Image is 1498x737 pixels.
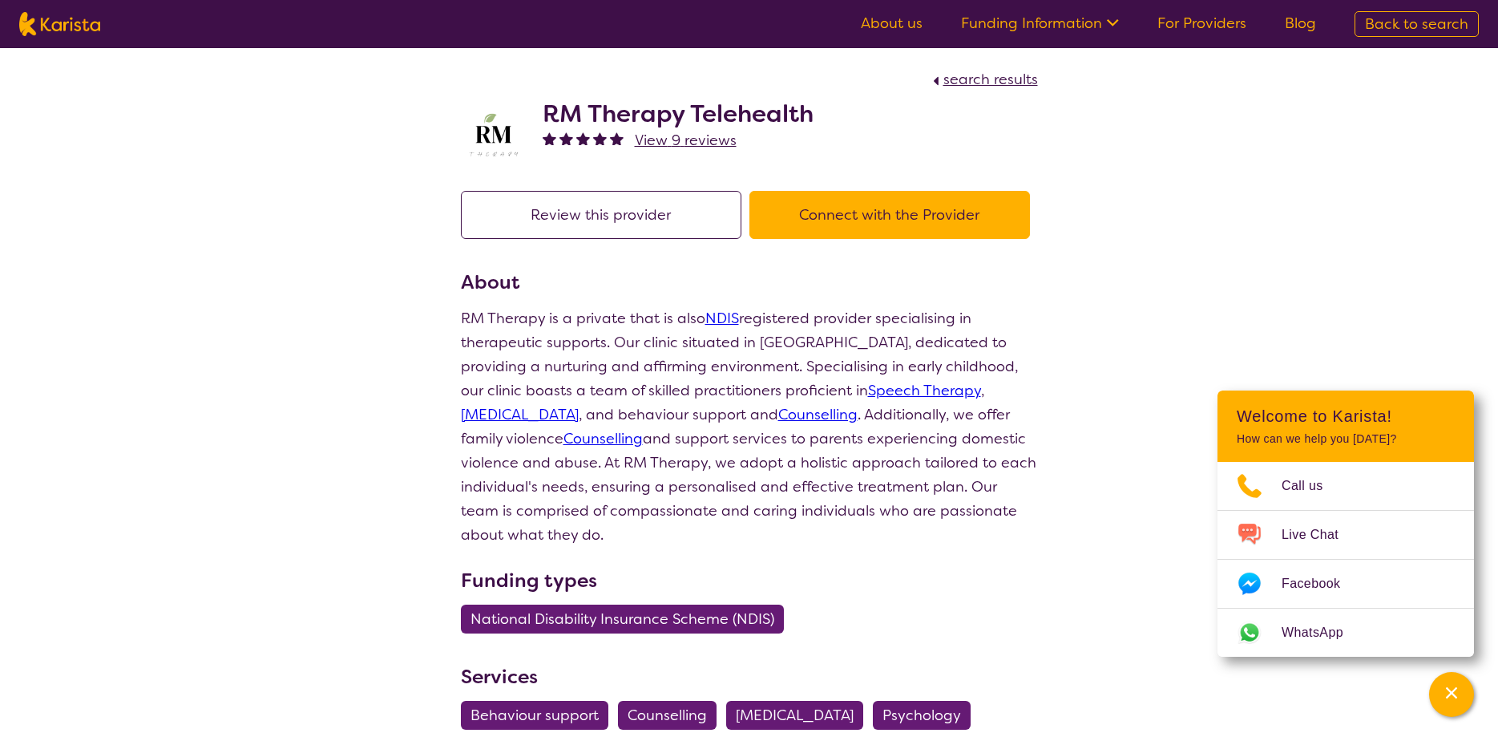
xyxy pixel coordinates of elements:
[461,205,749,225] a: Review this provider
[778,405,858,424] a: Counselling
[576,132,590,145] img: fullstar
[868,381,981,400] a: Speech Therapy
[1355,11,1479,37] a: Back to search
[1365,14,1468,34] span: Back to search
[749,205,1038,225] a: Connect with the Provider
[929,70,1038,89] a: search results
[1237,432,1455,446] p: How can we help you [DATE]?
[19,12,100,36] img: Karista logo
[461,662,1038,691] h3: Services
[610,132,624,145] img: fullstar
[618,706,726,725] a: Counselling
[470,605,774,634] span: National Disability Insurance Scheme (NDIS)
[861,14,923,33] a: About us
[1217,391,1474,657] div: Channel Menu
[543,132,556,145] img: fullstar
[461,107,525,164] img: b3hjthhf71fnbidirs13.png
[1282,621,1363,645] span: WhatsApp
[1237,407,1455,426] h2: Welcome to Karista!
[749,191,1030,239] button: Connect with the Provider
[943,70,1038,89] span: search results
[882,701,961,730] span: Psychology
[736,701,854,730] span: [MEDICAL_DATA]
[563,429,643,448] a: Counselling
[593,132,607,145] img: fullstar
[635,128,737,152] a: View 9 reviews
[726,706,873,725] a: [MEDICAL_DATA]
[470,701,599,730] span: Behaviour support
[461,405,579,424] a: [MEDICAL_DATA]
[461,191,741,239] button: Review this provider
[1157,14,1246,33] a: For Providers
[559,132,573,145] img: fullstar
[1217,462,1474,657] ul: Choose channel
[1282,523,1358,547] span: Live Chat
[543,99,814,128] h2: RM Therapy Telehealth
[1429,672,1474,717] button: Channel Menu
[628,701,707,730] span: Counselling
[705,309,739,328] a: NDIS
[461,566,1038,595] h3: Funding types
[635,131,737,150] span: View 9 reviews
[461,306,1038,547] p: RM Therapy is a private that is also registered provider specialising in therapeutic supports. Ou...
[461,706,618,725] a: Behaviour support
[461,268,1038,297] h3: About
[1282,572,1359,596] span: Facebook
[1282,474,1343,498] span: Call us
[461,609,793,629] a: National Disability Insurance Scheme (NDIS)
[1217,609,1474,657] a: Web link opens in a new tab.
[961,14,1119,33] a: Funding Information
[873,706,980,725] a: Psychology
[1285,14,1316,33] a: Blog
